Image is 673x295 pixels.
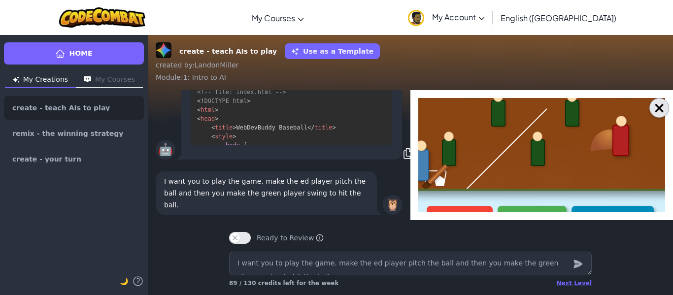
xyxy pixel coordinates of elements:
[215,133,233,140] span: style
[156,42,171,58] img: Gemini
[12,104,110,111] span: create - teach AIs to play
[5,72,76,88] button: My Creations
[285,43,380,59] button: Use as a Template
[233,124,236,131] span: >
[496,4,621,31] a: English ([GEOGRAPHIC_DATA])
[59,7,145,28] img: CodeCombat logo
[12,156,81,163] span: create - your turn
[314,124,332,131] span: title
[236,124,308,131] span: WebDevBuddy Baseball
[201,106,215,113] span: html
[179,46,277,57] strong: create - teach AIs to play
[649,98,669,118] button: Close
[201,115,215,122] span: head
[156,72,665,82] div: Module : 1: Intro to AI
[197,106,201,113] span: <
[257,233,324,243] span: Ready to Review
[79,108,148,142] button: Swing Bat!
[226,142,240,149] span: body
[84,76,91,83] img: Icon
[76,72,143,88] button: My Courses
[252,13,295,23] span: My Courses
[4,147,144,171] a: create - your turn
[8,108,74,142] button: Pitch Ball!
[4,122,144,145] a: remix - the winning strategy
[247,4,309,31] a: My Courses
[333,124,336,131] span: >
[211,124,215,131] span: <
[120,275,128,287] button: 🌙
[204,98,229,104] span: DOCTYPE
[432,12,485,22] span: My Account
[501,13,616,23] span: English ([GEOGRAPHIC_DATA])
[215,115,218,122] span: >
[12,130,123,137] span: remix - the winning strategy
[233,98,247,104] span: html
[247,98,250,104] span: >
[197,89,286,96] span: <!-- file: index.html -->
[215,106,218,113] span: >
[69,48,92,59] span: Home
[13,76,19,83] img: Icon
[233,133,236,140] span: >
[120,277,128,285] span: 🌙
[211,133,215,140] span: <
[243,142,247,149] span: {
[408,10,424,26] img: avatar
[164,175,369,211] p: I want you to play the game. make the ed player pitch the ball and then you make the green player...
[197,98,204,104] span: <!
[307,124,314,131] span: </
[215,124,233,131] span: title
[156,140,175,160] div: 🤖
[556,279,592,287] div: Next Level
[4,96,144,120] a: create - teach AIs to play
[197,115,201,122] span: <
[383,195,403,215] div: 🦉
[403,2,490,33] a: My Account
[4,42,144,65] a: Home
[156,61,238,69] span: created by : LandonMiller
[229,280,338,287] span: 89 / 130 credits left for the week
[153,108,236,142] button: Go Fullscreen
